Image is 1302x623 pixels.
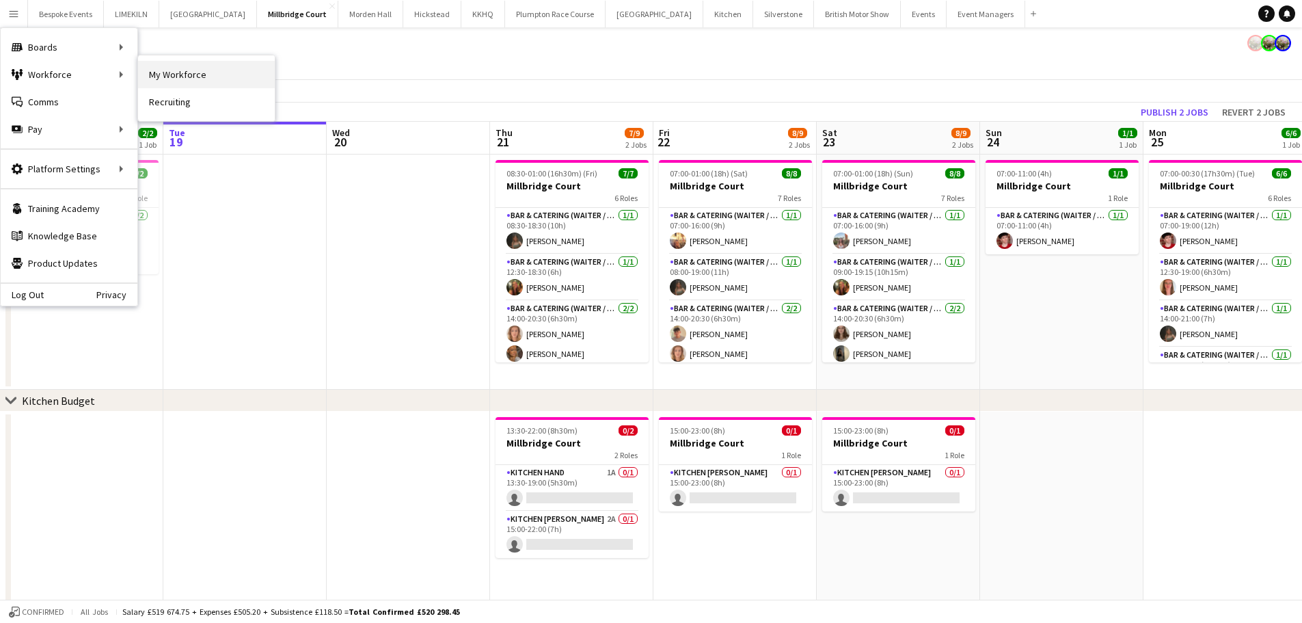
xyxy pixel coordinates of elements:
[659,465,812,512] app-card-role: Kitchen [PERSON_NAME]0/115:00-23:00 (8h)
[822,127,837,139] span: Sat
[670,425,725,436] span: 15:00-23:00 (8h)
[822,180,975,192] h3: Millbridge Court
[1,250,137,277] a: Product Updates
[22,607,64,617] span: Confirmed
[833,425,889,436] span: 15:00-23:00 (8h)
[606,1,703,27] button: [GEOGRAPHIC_DATA]
[493,134,513,150] span: 21
[822,437,975,449] h3: Millbridge Court
[349,607,460,617] span: Total Confirmed £520 298.45
[1149,180,1302,192] h3: Millbridge Court
[619,168,638,178] span: 7/7
[1149,160,1302,362] app-job-card: 07:00-00:30 (17h30m) (Tue)6/6Millbridge Court6 RolesBar & Catering (Waiter / waitress)1/107:00-19...
[496,437,649,449] h3: Millbridge Court
[945,425,964,436] span: 0/1
[496,512,649,558] app-card-role: Kitchen [PERSON_NAME]2A0/115:00-22:00 (7h)
[789,140,810,150] div: 2 Jobs
[753,1,814,27] button: Silverstone
[1268,193,1291,203] span: 6 Roles
[822,417,975,512] div: 15:00-23:00 (8h)0/1Millbridge Court1 RoleKitchen [PERSON_NAME]0/115:00-23:00 (8h)
[659,160,812,362] app-job-card: 07:00-01:00 (18h) (Sat)8/8Millbridge Court7 RolesBar & Catering (Waiter / waitress)1/107:00-16:00...
[496,417,649,558] app-job-card: 13:30-22:00 (8h30m)0/2Millbridge Court2 RolesKitchen Hand1A0/113:30-19:00 (5h30m) Kitchen [PERSON...
[1,289,44,300] a: Log Out
[820,134,837,150] span: 23
[1149,301,1302,347] app-card-role: Bar & Catering (Waiter / waitress)1/114:00-21:00 (7h)[PERSON_NAME]
[332,127,350,139] span: Wed
[22,394,95,408] div: Kitchen Budget
[96,289,137,300] a: Privacy
[1149,208,1302,254] app-card-role: Bar & Catering (Waiter / waitress)1/107:00-19:00 (12h)[PERSON_NAME]
[814,1,901,27] button: British Motor Show
[657,134,670,150] span: 22
[138,61,275,88] a: My Workforce
[986,127,1002,139] span: Sun
[659,180,812,192] h3: Millbridge Court
[1,88,137,116] a: Comms
[659,254,812,301] app-card-role: Bar & Catering (Waiter / waitress)1/108:00-19:00 (11h)[PERSON_NAME]
[496,301,649,367] app-card-role: Bar & Catering (Waiter / waitress)2/214:00-20:30 (6h30m)[PERSON_NAME][PERSON_NAME]
[1160,168,1255,178] span: 07:00-00:30 (17h30m) (Tue)
[1149,254,1302,301] app-card-role: Bar & Catering (Waiter / waitress)1/112:30-19:00 (6h30m)[PERSON_NAME]
[496,254,649,301] app-card-role: Bar & Catering (Waiter / waitress)1/112:30-18:30 (6h)[PERSON_NAME]
[496,160,649,362] div: 08:30-01:00 (16h30m) (Fri)7/7Millbridge Court6 RolesBar & Catering (Waiter / waitress)1/108:30-18...
[1109,168,1128,178] span: 1/1
[78,607,111,617] span: All jobs
[7,605,66,620] button: Confirmed
[670,168,748,178] span: 07:00-01:00 (18h) (Sat)
[1149,347,1302,394] app-card-role: Bar & Catering (Waiter / waitress)1/114:00-22:30 (8h30m)
[659,417,812,512] app-job-card: 15:00-23:00 (8h)0/1Millbridge Court1 RoleKitchen [PERSON_NAME]0/115:00-23:00 (8h)
[159,1,257,27] button: [GEOGRAPHIC_DATA]
[1108,193,1128,203] span: 1 Role
[1,155,137,183] div: Platform Settings
[505,1,606,27] button: Plumpton Race Course
[139,140,157,150] div: 1 Job
[1282,140,1300,150] div: 1 Job
[945,168,964,178] span: 8/8
[330,134,350,150] span: 20
[952,140,973,150] div: 2 Jobs
[659,301,812,367] app-card-role: Bar & Catering (Waiter / waitress)2/214:00-20:30 (6h30m)[PERSON_NAME][PERSON_NAME]
[947,1,1025,27] button: Event Managers
[1119,140,1137,150] div: 1 Job
[778,193,801,203] span: 7 Roles
[1118,128,1137,138] span: 1/1
[822,160,975,362] app-job-card: 07:00-01:00 (18h) (Sun)8/8Millbridge Court7 RolesBar & Catering (Waiter / waitress)1/107:00-16:00...
[1135,103,1214,121] button: Publish 2 jobs
[984,134,1002,150] span: 24
[1,222,137,250] a: Knowledge Base
[1247,35,1264,51] app-user-avatar: Staffing Manager
[822,301,975,367] app-card-role: Bar & Catering (Waiter / waitress)2/214:00-20:30 (6h30m)[PERSON_NAME][PERSON_NAME]
[496,465,649,512] app-card-role: Kitchen Hand1A0/113:30-19:00 (5h30m)
[986,160,1139,254] app-job-card: 07:00-11:00 (4h)1/1Millbridge Court1 RoleBar & Catering (Waiter / waitress)1/107:00-11:00 (4h)[PE...
[167,134,185,150] span: 19
[1,61,137,88] div: Workforce
[659,208,812,254] app-card-role: Bar & Catering (Waiter / waitress)1/107:00-16:00 (9h)[PERSON_NAME]
[822,465,975,512] app-card-role: Kitchen [PERSON_NAME]0/115:00-23:00 (8h)
[941,193,964,203] span: 7 Roles
[1217,103,1291,121] button: Revert 2 jobs
[506,168,597,178] span: 08:30-01:00 (16h30m) (Fri)
[138,88,275,116] a: Recruiting
[1,116,137,143] div: Pay
[659,127,670,139] span: Fri
[788,128,807,138] span: 8/9
[403,1,461,27] button: Hickstead
[822,254,975,301] app-card-role: Bar & Catering (Waiter / waitress)1/109:00-19:15 (10h15m)[PERSON_NAME]
[625,128,644,138] span: 7/9
[659,437,812,449] h3: Millbridge Court
[1147,134,1167,150] span: 25
[614,450,638,460] span: 2 Roles
[782,168,801,178] span: 8/8
[619,425,638,436] span: 0/2
[338,1,403,27] button: Morden Hall
[996,168,1052,178] span: 07:00-11:00 (4h)
[1,195,137,222] a: Training Academy
[945,450,964,460] span: 1 Role
[1,34,137,61] div: Boards
[104,1,159,27] button: LIMEKILN
[822,208,975,254] app-card-role: Bar & Catering (Waiter / waitress)1/107:00-16:00 (9h)[PERSON_NAME]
